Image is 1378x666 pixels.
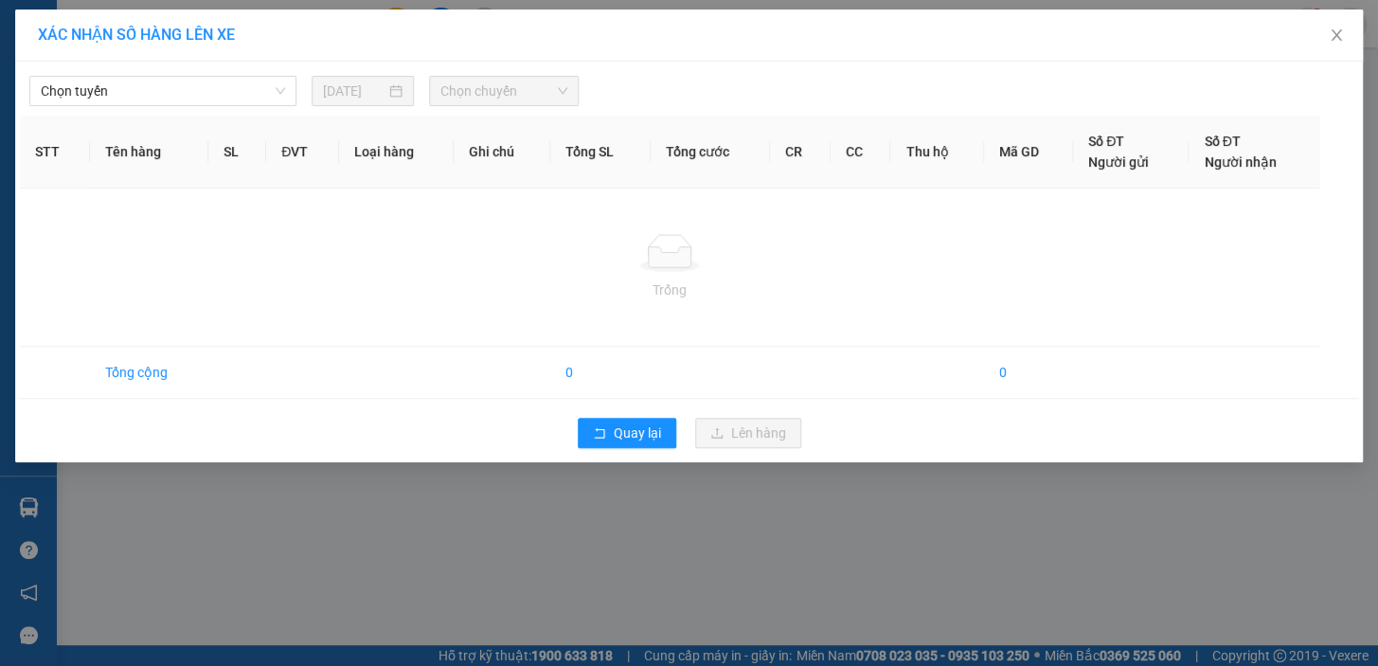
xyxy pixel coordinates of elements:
[984,347,1073,399] td: 0
[1204,154,1276,170] span: Người nhận
[90,116,208,189] th: Tên hàng
[1204,134,1240,149] span: Số ĐT
[266,116,339,189] th: ĐVT
[770,116,831,189] th: CR
[1088,154,1149,170] span: Người gửi
[984,116,1073,189] th: Mã GD
[831,116,891,189] th: CC
[9,127,23,140] span: environment
[1088,134,1124,149] span: Số ĐT
[890,116,983,189] th: Thu hộ
[454,116,550,189] th: Ghi chú
[9,102,131,123] li: VP BX Tuy Hoà
[323,81,385,101] input: 14/08/2025
[20,116,90,189] th: STT
[1310,9,1363,63] button: Close
[208,116,266,189] th: SL
[1329,27,1344,43] span: close
[35,279,1304,300] div: Trống
[131,102,252,165] li: VP VP [GEOGRAPHIC_DATA] xe Limousine
[578,418,676,448] button: rollbackQuay lại
[550,116,651,189] th: Tổng SL
[593,426,606,441] span: rollback
[339,116,454,189] th: Loại hàng
[440,77,567,105] span: Chọn chuyến
[90,347,208,399] td: Tổng cộng
[695,418,801,448] button: uploadLên hàng
[550,347,651,399] td: 0
[614,423,661,443] span: Quay lại
[651,116,770,189] th: Tổng cước
[41,77,285,105] span: Chọn tuyến
[38,26,235,44] span: XÁC NHẬN SỐ HÀNG LÊN XE
[9,9,275,81] li: Cúc Tùng Limousine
